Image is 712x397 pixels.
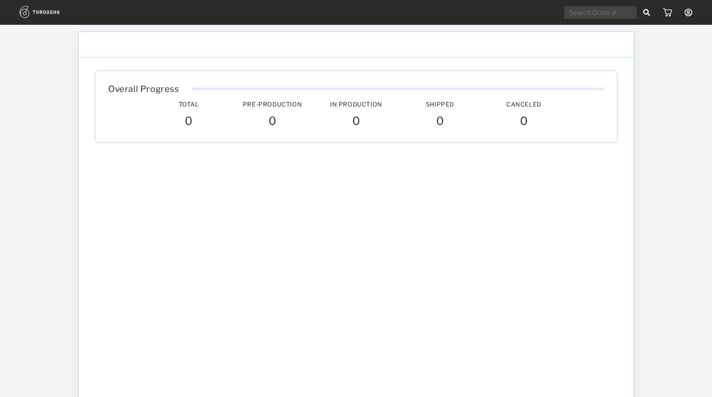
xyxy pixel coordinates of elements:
img: logo.1c10ca64.svg [20,6,79,18]
span: Canceled [506,101,541,108]
img: icon_cart.dab5cea1.svg [663,8,672,17]
span: 0 [352,114,360,130]
input: Search Order # [564,6,637,19]
span: 0 [268,114,276,130]
span: Shipped [425,101,454,108]
span: 0 [520,114,528,130]
span: In Production [330,101,382,108]
span: Overall Progress [108,84,179,94]
span: Pre-Production [242,101,301,108]
span: 0 [184,114,192,130]
span: 0 [436,114,444,130]
span: Total [178,101,198,108]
